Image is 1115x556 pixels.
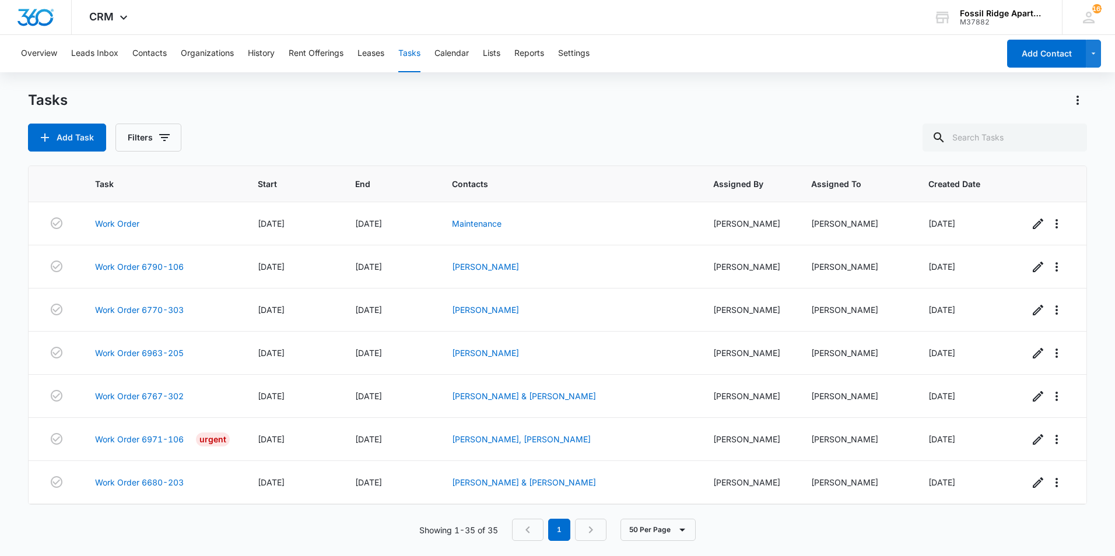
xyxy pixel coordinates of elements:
[95,217,139,230] a: Work Order
[258,178,310,190] span: Start
[713,476,783,488] div: [PERSON_NAME]
[512,519,606,541] nav: Pagination
[355,219,382,228] span: [DATE]
[960,18,1045,26] div: account id
[928,262,955,272] span: [DATE]
[196,432,230,446] div: Urgent
[1068,91,1087,110] button: Actions
[452,348,519,358] a: [PERSON_NAME]
[811,433,901,445] div: [PERSON_NAME]
[258,434,285,444] span: [DATE]
[452,219,502,228] a: Maintenance
[713,304,783,316] div: [PERSON_NAME]
[1007,40,1086,68] button: Add Contact
[355,391,382,401] span: [DATE]
[928,178,983,190] span: Created Date
[1092,4,1102,13] span: 163
[248,35,275,72] button: History
[1092,4,1102,13] div: notifications count
[452,434,591,444] a: [PERSON_NAME], [PERSON_NAME]
[713,433,783,445] div: [PERSON_NAME]
[811,178,884,190] span: Assigned To
[452,262,519,272] a: [PERSON_NAME]
[548,519,570,541] em: 1
[258,348,285,358] span: [DATE]
[132,35,167,72] button: Contacts
[713,217,783,230] div: [PERSON_NAME]
[258,391,285,401] span: [DATE]
[620,519,696,541] button: 50 Per Page
[960,9,1045,18] div: account name
[258,477,285,487] span: [DATE]
[95,433,184,445] a: Work Order 6971-106
[95,178,212,190] span: Task
[452,178,668,190] span: Contacts
[558,35,590,72] button: Settings
[434,35,469,72] button: Calendar
[811,390,901,402] div: [PERSON_NAME]
[181,35,234,72] button: Organizations
[95,304,184,316] a: Work Order 6770-303
[811,304,901,316] div: [PERSON_NAME]
[355,262,382,272] span: [DATE]
[115,124,181,152] button: Filters
[928,391,955,401] span: [DATE]
[95,347,184,359] a: Work Order 6963-205
[289,35,343,72] button: Rent Offerings
[258,305,285,315] span: [DATE]
[95,390,184,402] a: Work Order 6767-302
[923,124,1087,152] input: Search Tasks
[452,305,519,315] a: [PERSON_NAME]
[483,35,500,72] button: Lists
[355,434,382,444] span: [DATE]
[514,35,544,72] button: Reports
[811,261,901,273] div: [PERSON_NAME]
[928,434,955,444] span: [DATE]
[398,35,420,72] button: Tasks
[928,477,955,487] span: [DATE]
[71,35,118,72] button: Leads Inbox
[811,217,901,230] div: [PERSON_NAME]
[355,178,408,190] span: End
[355,348,382,358] span: [DATE]
[419,524,498,536] p: Showing 1-35 of 35
[713,347,783,359] div: [PERSON_NAME]
[355,477,382,487] span: [DATE]
[713,390,783,402] div: [PERSON_NAME]
[357,35,384,72] button: Leases
[811,347,901,359] div: [PERSON_NAME]
[811,476,901,488] div: [PERSON_NAME]
[928,219,955,228] span: [DATE]
[928,305,955,315] span: [DATE]
[95,476,184,488] a: Work Order 6680-203
[452,391,596,401] a: [PERSON_NAME] & [PERSON_NAME]
[95,261,184,273] a: Work Order 6790-106
[258,219,285,228] span: [DATE]
[713,178,766,190] span: Assigned By
[28,92,68,109] h1: Tasks
[452,477,596,487] a: [PERSON_NAME] & [PERSON_NAME]
[713,261,783,273] div: [PERSON_NAME]
[89,10,114,23] span: CRM
[928,348,955,358] span: [DATE]
[28,124,106,152] button: Add Task
[355,305,382,315] span: [DATE]
[21,35,57,72] button: Overview
[258,262,285,272] span: [DATE]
